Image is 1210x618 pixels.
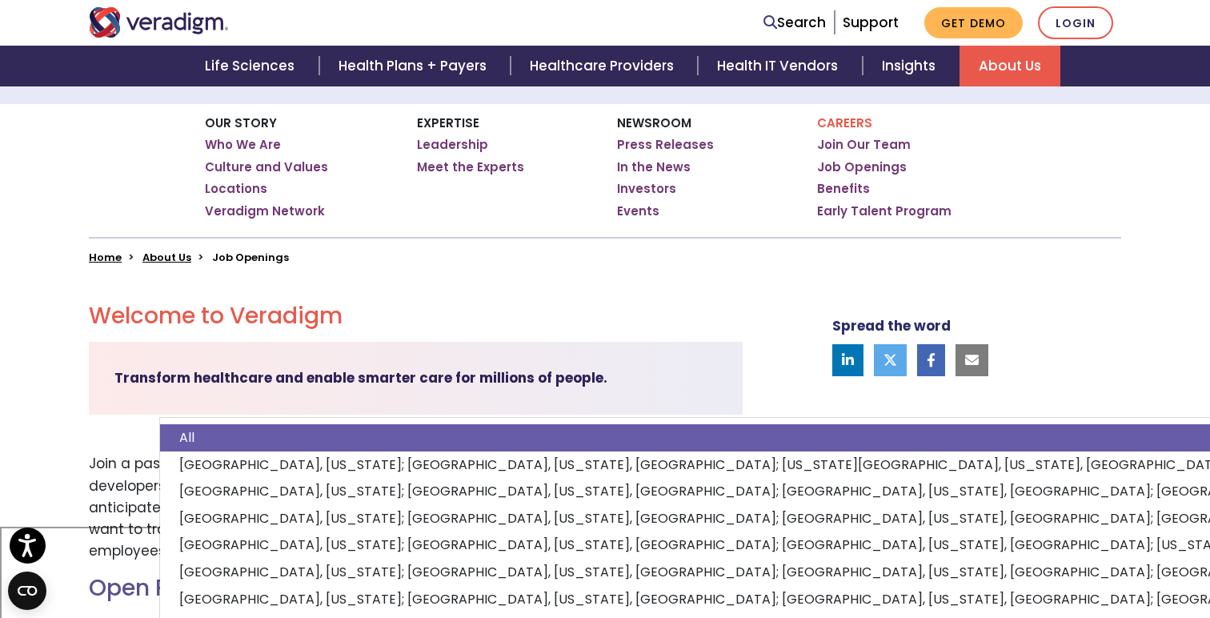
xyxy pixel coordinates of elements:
a: Meet the Experts [417,159,524,175]
a: Who We Are [205,137,281,153]
a: Login [1038,6,1113,39]
h2: Open Positions [89,575,743,602]
a: Health Plans + Payers [319,46,511,86]
p: Join a passionate team of dedicated associates who work side-by-side with caregivers, developers,... [89,453,743,562]
a: Job Openings [817,159,907,175]
strong: Spread the word [832,316,951,335]
a: Get Demo [924,7,1023,38]
a: In the News [617,159,691,175]
a: Locations [205,181,267,197]
a: About Us [960,46,1060,86]
a: Press Releases [617,137,714,153]
img: Veradigm logo [89,7,229,38]
a: Early Talent Program [817,203,952,219]
a: Veradigm Network [205,203,325,219]
strong: Transform healthcare and enable smarter care for millions of people. [114,368,607,387]
a: Home [89,250,122,265]
a: Support [843,13,899,32]
a: Insights [863,46,960,86]
a: Health IT Vendors [698,46,862,86]
button: Open CMP widget [8,572,46,610]
a: Culture and Values [205,159,328,175]
a: Investors [617,181,676,197]
a: Join Our Team [817,137,911,153]
h2: Welcome to Veradigm [89,303,743,330]
a: Life Sciences [186,46,319,86]
a: About Us [142,250,191,265]
a: Healthcare Providers [511,46,698,86]
a: Events [617,203,659,219]
a: Leadership [417,137,488,153]
a: Benefits [817,181,870,197]
a: Search [763,12,826,34]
